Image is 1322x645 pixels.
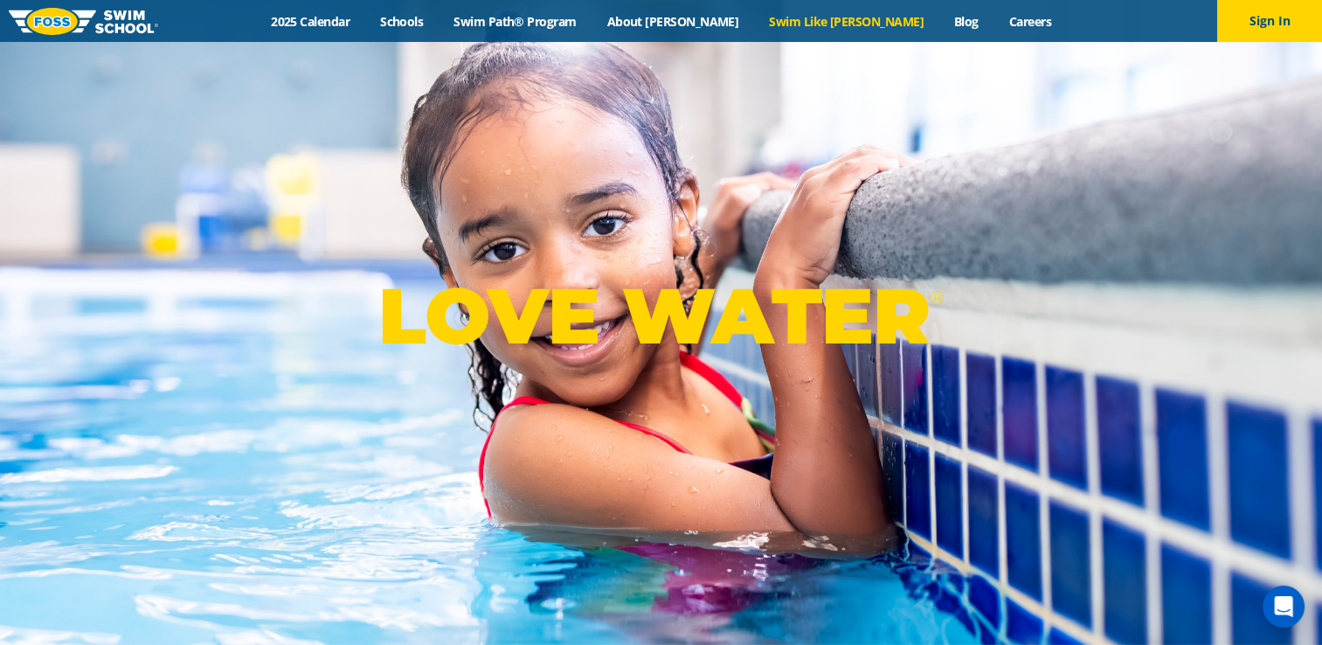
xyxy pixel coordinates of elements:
[9,8,158,35] img: FOSS Swim School Logo
[938,13,993,30] a: Blog
[1263,586,1305,628] div: Open Intercom Messenger
[378,269,944,363] p: LOVE WATER
[993,13,1066,30] a: Careers
[592,13,754,30] a: About [PERSON_NAME]
[365,13,439,30] a: Schools
[930,287,944,309] sup: ®
[754,13,939,30] a: Swim Like [PERSON_NAME]
[439,13,592,30] a: Swim Path® Program
[256,13,365,30] a: 2025 Calendar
